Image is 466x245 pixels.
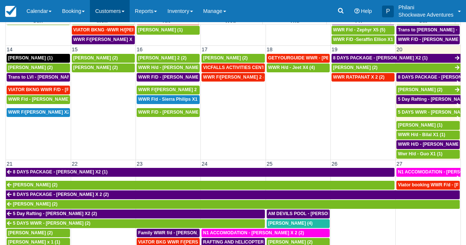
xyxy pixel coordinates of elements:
[137,95,200,104] a: WWR F/d - Sierra Philips X1 (1)
[5,6,16,17] img: checkfront-main-nav-mini-logo.png
[419,18,427,24] span: Sat
[396,131,460,139] a: WWR H/d - Bilal X1 (1)
[138,27,183,32] span: [PERSON_NAME] (1)
[331,46,338,52] span: 19
[361,8,372,14] span: Help
[7,86,70,94] a: VIATOR BKNG WWR F/D - [PERSON_NAME] X 1 (1)
[8,75,89,80] span: Trans to LVI - [PERSON_NAME] X1 (1)
[396,181,460,190] a: Viator booking WWR F/d - [PERSON_NAME] 3 (3)
[202,63,264,72] a: VICFALLS ACTIVITIES CENTER - HELICOPTER -[PERSON_NAME] X 4 (4)
[332,54,460,63] a: 8 DAYS PACKAGE - [PERSON_NAME] X2 (1)
[7,63,70,72] a: [PERSON_NAME] (2)
[268,65,315,70] span: WWR H/d - Jeet X4 (4)
[355,18,362,24] span: Fri
[203,230,304,235] span: N1 ACCOMODATION - [PERSON_NAME] X 2 (2)
[268,239,313,245] span: [PERSON_NAME] (2)
[396,73,460,82] a: 8 DAYS PACKAGE - [PERSON_NAME] X 2 (2)
[396,95,460,104] a: 5 Day Rafting - [PERSON_NAME] X2 (2)
[6,200,460,209] a: [PERSON_NAME] (2)
[333,55,428,61] span: 8 DAYS PACKAGE - [PERSON_NAME] X2 (1)
[138,239,272,245] span: VIATOR BKG WWR F/[PERSON_NAME] [PERSON_NAME] 2 (2)
[13,192,109,197] span: 8 DAYS PACKAGE - [PERSON_NAME] X 2 (2)
[398,151,442,156] span: Wwr H/d - Guo X1 (1)
[137,26,200,35] a: [PERSON_NAME] (1)
[136,46,143,52] span: 16
[225,18,236,24] span: Wed
[266,161,273,167] span: 25
[8,239,60,245] span: [PERSON_NAME] x 1 (1)
[8,65,53,70] span: [PERSON_NAME] (2)
[332,73,395,82] a: WWR RATPANAT X 2 (2)
[332,35,395,44] a: WWR F/D -Seraffin Ellion X1 (1)
[202,229,330,238] a: N1 ACCOMODATION - [PERSON_NAME] X 2 (2)
[13,221,90,226] span: 5 DAYS WWR - [PERSON_NAME] (2)
[6,161,13,167] span: 21
[73,55,118,61] span: [PERSON_NAME] (2)
[333,37,400,42] span: WWR F/D -Seraffin Ellion X1 (1)
[396,108,460,117] a: 5 DAYS WWR - [PERSON_NAME] (2)
[138,97,204,102] span: WWR F/d - Sierra Philips X1 (1)
[396,121,460,130] a: [PERSON_NAME] (1)
[331,161,338,167] span: 26
[8,97,83,102] span: WWR F/d - [PERSON_NAME] X1 (1)
[202,73,264,82] a: WWR F/[PERSON_NAME] 2 (2)
[396,150,460,159] a: Wwr H/d - Guo X1 (1)
[398,11,453,18] p: Shockwave Adventures
[333,75,385,80] span: WWR RATPANAT X 2 (2)
[396,46,403,52] span: 20
[332,63,460,72] a: [PERSON_NAME] (2)
[137,73,200,82] a: WWR F/D - [PERSON_NAME] X3 (3)
[136,161,143,167] span: 23
[203,65,359,70] span: VICFALLS ACTIVITIES CENTER - HELICOPTER -[PERSON_NAME] X 4 (4)
[354,8,360,14] i: Help
[398,87,442,92] span: [PERSON_NAME] (2)
[13,201,57,207] span: [PERSON_NAME] (2)
[201,161,208,167] span: 24
[333,27,385,32] span: WWR F/d - Zephyr X5 (5)
[137,86,200,94] a: WWR F/[PERSON_NAME] 2 (2)
[6,168,395,177] a: 8 DAYS PACKAGE - [PERSON_NAME] X2 (1)
[8,55,53,61] span: [PERSON_NAME] (1)
[268,55,374,61] span: GETYOURGUIDE WWR - [PERSON_NAME] X 9 (9)
[7,108,70,117] a: WWR F/[PERSON_NAME] X2 (1)
[268,211,363,216] span: AM DEVILS POOL - [PERSON_NAME] X 2 (2)
[13,169,108,175] span: 8 DAYS PACKAGE - [PERSON_NAME] X2 (1)
[8,230,53,235] span: [PERSON_NAME] (2)
[268,221,313,226] span: [PERSON_NAME] (4)
[73,65,118,70] span: [PERSON_NAME] (2)
[138,230,229,235] span: Family WWR f/d - [PERSON_NAME] X 4 (4)
[398,132,445,137] span: WWR H/d - Bilal X1 (1)
[267,54,330,63] a: GETYOURGUIDE WWR - [PERSON_NAME] X 9 (9)
[267,63,330,72] a: WWR H/d - Jeet X4 (4)
[138,87,203,92] span: WWR F/[PERSON_NAME] 2 (2)
[72,26,135,35] a: VIATOR BKNG -WWR H/[PERSON_NAME] X 2 (2)
[73,27,177,32] span: VIATOR BKNG -WWR H/[PERSON_NAME] X 2 (2)
[398,4,453,11] p: Philani
[97,18,108,24] span: Mon
[203,75,268,80] span: WWR F/[PERSON_NAME] 2 (2)
[396,26,460,35] a: Trans to [PERSON_NAME] - [PERSON_NAME] X 1 (2)
[396,168,460,177] a: N1 ACCOMODATION - [PERSON_NAME] X 2 (2)
[382,6,394,17] div: P
[7,95,70,104] a: WWR F/d - [PERSON_NAME] X1 (1)
[266,46,273,52] span: 18
[203,239,343,245] span: RAFTING AND hELICOPTER PACKAGE - [PERSON_NAME] X1 (1)
[201,46,208,52] span: 17
[72,54,135,63] a: [PERSON_NAME] (2)
[290,18,299,24] span: Thu
[137,108,200,117] a: WWR F/D - [PERSON_NAME] 4 (4)
[72,35,135,44] a: WWR F/[PERSON_NAME] X 1 (2)
[137,54,200,63] a: [PERSON_NAME] 2 (2)
[72,63,135,72] a: [PERSON_NAME] (2)
[333,65,378,70] span: [PERSON_NAME] (2)
[138,55,186,61] span: [PERSON_NAME] 2 (2)
[6,46,13,52] span: 14
[6,181,395,190] a: [PERSON_NAME] (2)
[332,26,395,35] a: WWR F/d - Zephyr X5 (5)
[8,110,77,115] span: WWR F/[PERSON_NAME] X2 (1)
[73,37,143,42] span: WWR F/[PERSON_NAME] X 1 (2)
[267,210,330,218] a: AM DEVILS POOL - [PERSON_NAME] X 2 (2)
[396,86,460,94] a: [PERSON_NAME] (2)
[202,54,264,63] a: [PERSON_NAME] (2)
[138,75,214,80] span: WWR F/D - [PERSON_NAME] X3 (3)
